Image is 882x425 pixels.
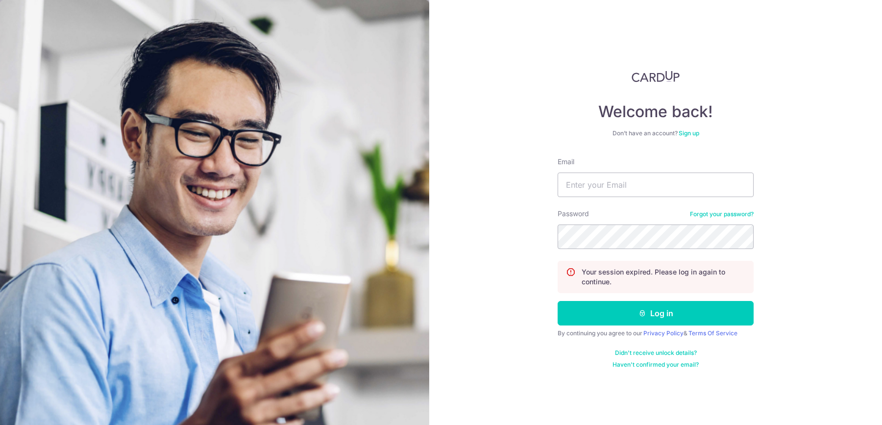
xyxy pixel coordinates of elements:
[558,129,754,137] div: Don’t have an account?
[558,157,574,167] label: Email
[643,329,684,337] a: Privacy Policy
[558,102,754,122] h4: Welcome back!
[690,210,754,218] a: Forgot your password?
[558,329,754,337] div: By continuing you agree to our &
[582,267,745,287] p: Your session expired. Please log in again to continue.
[558,301,754,325] button: Log in
[679,129,699,137] a: Sign up
[688,329,737,337] a: Terms Of Service
[615,349,697,357] a: Didn't receive unlock details?
[558,209,589,219] label: Password
[558,173,754,197] input: Enter your Email
[612,361,699,369] a: Haven't confirmed your email?
[632,71,680,82] img: CardUp Logo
